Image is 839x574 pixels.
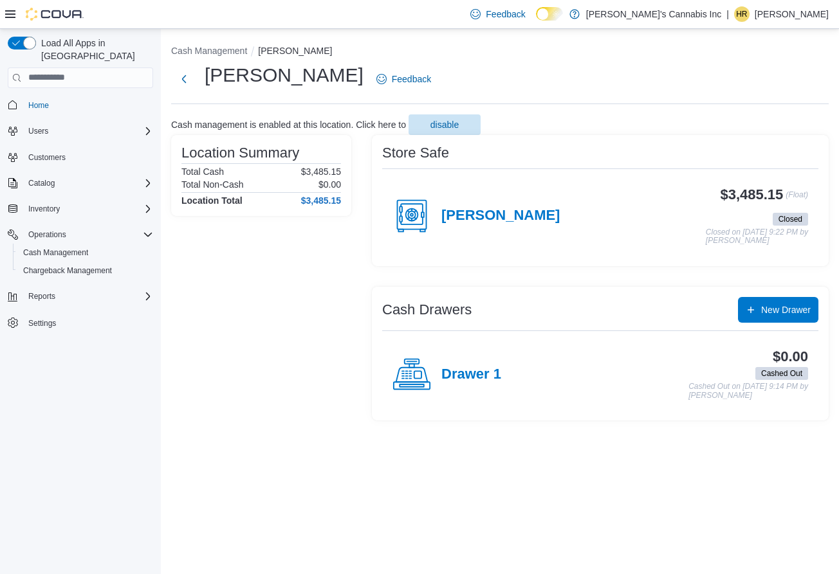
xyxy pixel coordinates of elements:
span: Cash Management [23,247,88,258]
button: Operations [23,227,71,242]
span: New Drawer [761,303,811,316]
button: Chargeback Management [13,262,158,280]
button: Users [23,123,53,139]
button: Catalog [3,174,158,192]
p: (Float) [786,187,808,210]
span: Reports [23,289,153,304]
button: Users [3,122,158,140]
nav: Complex example [8,91,153,366]
h4: Drawer 1 [441,366,501,383]
div: Hassan Randhawa [734,6,750,22]
p: Cashed Out on [DATE] 9:14 PM by [PERSON_NAME] [688,382,808,400]
p: [PERSON_NAME] [755,6,829,22]
span: Catalog [28,178,55,188]
button: Next [171,66,197,92]
button: [PERSON_NAME] [258,46,332,56]
h6: Total Cash [181,166,224,177]
button: Cash Management [13,244,158,262]
span: disable [430,118,459,131]
span: Customers [23,149,153,165]
p: $3,485.15 [301,166,341,177]
a: Feedback [465,1,530,27]
h3: $3,485.15 [721,187,784,202]
span: Home [28,100,49,111]
a: Customers [23,150,71,165]
span: Cashed Out [755,367,808,380]
h1: [PERSON_NAME] [205,62,364,88]
h4: $3,485.15 [301,195,341,206]
button: Customers [3,148,158,166]
a: Feedback [371,66,436,92]
img: Cova [26,8,84,21]
button: New Drawer [738,297,818,323]
h6: Total Non-Cash [181,179,244,190]
a: Chargeback Management [18,263,117,278]
span: Feedback [486,8,525,21]
h3: Cash Drawers [382,302,472,318]
span: Home [23,97,153,113]
button: Reports [23,289,60,304]
span: Chargeback Management [23,265,112,276]
h4: Location Total [181,195,243,206]
span: Settings [28,318,56,328]
button: Catalog [23,175,60,191]
p: [PERSON_NAME]'s Cannabis Inc [586,6,721,22]
span: Customers [28,152,66,163]
span: Inventory [23,201,153,217]
h4: [PERSON_NAME] [441,208,560,224]
span: Settings [23,314,153,330]
button: Home [3,96,158,114]
p: Closed on [DATE] 9:22 PM by [PERSON_NAME] [706,228,808,246]
span: Cash Management [18,245,153,260]
button: Settings [3,313,158,332]
button: Cash Management [171,46,247,56]
input: Dark Mode [536,7,563,21]
span: Operations [28,229,66,240]
span: Users [28,126,48,136]
span: Closed [773,213,808,226]
button: disable [409,114,481,135]
button: Inventory [23,201,65,217]
span: Users [23,123,153,139]
span: Operations [23,227,153,242]
h3: Store Safe [382,145,449,161]
p: Cash management is enabled at this location. Click here to [171,120,406,130]
button: Operations [3,226,158,244]
button: Reports [3,287,158,305]
span: Inventory [28,204,60,214]
h3: Location Summary [181,145,299,161]
span: HR [736,6,747,22]
nav: An example of EuiBreadcrumbs [171,44,829,60]
span: Load All Apps in [GEOGRAPHIC_DATA] [36,37,153,62]
a: Cash Management [18,245,93,260]
p: $0.00 [318,179,341,190]
span: Cashed Out [761,368,802,379]
span: Closed [779,213,802,225]
a: Settings [23,316,61,331]
span: Reports [28,291,55,301]
button: Inventory [3,200,158,218]
span: Catalog [23,175,153,191]
span: Chargeback Management [18,263,153,278]
h3: $0.00 [773,349,808,364]
a: Home [23,98,54,113]
span: Feedback [392,73,431,85]
p: | [726,6,729,22]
